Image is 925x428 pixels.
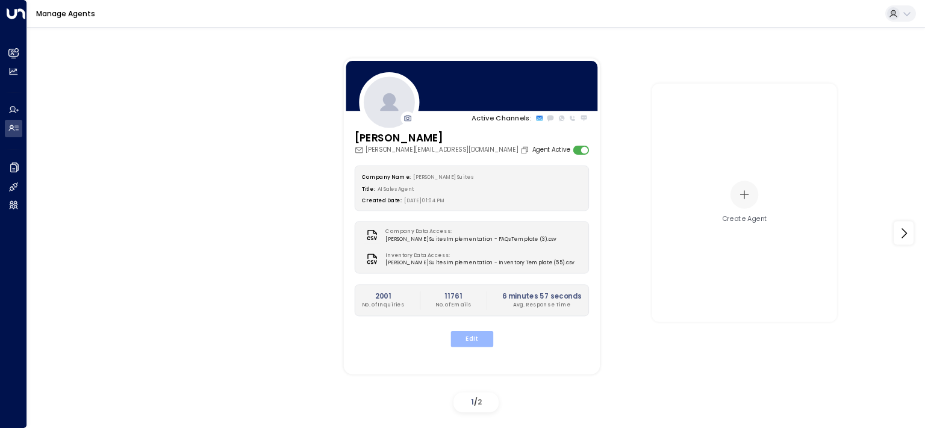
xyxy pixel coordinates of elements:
label: Title: [361,185,375,192]
span: [DATE] 01:04 PM [404,197,444,203]
div: [PERSON_NAME][EMAIL_ADDRESS][DOMAIN_NAME] [354,146,531,155]
div: / [453,392,499,412]
span: [PERSON_NAME] Suites Implementation - FAQs Template (3).csv [385,236,556,244]
button: Copy [520,146,531,155]
label: Inventory Data Access: [385,252,570,259]
label: Agent Active [532,146,569,155]
button: Edit [450,331,493,347]
label: Company Data Access: [385,228,552,236]
span: [PERSON_NAME] Suites [413,173,473,180]
p: Active Channels: [472,113,531,123]
p: Avg. Response Time [502,301,581,309]
span: [PERSON_NAME] Suites Implementation - Inventory Template (55).csv [385,259,574,267]
label: Company Name: [361,173,410,180]
label: Created Date: [361,197,401,203]
p: No. of Inquiries [361,301,404,309]
span: AI Sales Agent [377,185,414,192]
p: No. of Emails [435,301,471,309]
span: 1 [471,397,474,407]
a: Manage Agents [36,8,95,19]
h2: 6 minutes 57 seconds [502,291,581,301]
h2: 11761 [435,291,471,301]
h2: 2001 [361,291,404,301]
div: Create Agent [722,214,767,224]
span: 2 [478,397,482,407]
h3: [PERSON_NAME] [354,130,531,146]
